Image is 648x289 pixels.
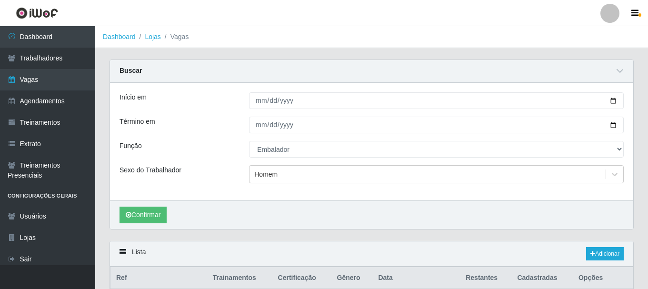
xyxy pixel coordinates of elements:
a: Dashboard [103,33,136,40]
a: Lojas [145,33,160,40]
div: Lista [110,241,633,267]
strong: Buscar [120,67,142,74]
label: Início em [120,92,147,102]
nav: breadcrumb [95,26,648,48]
input: 00/00/0000 [249,117,624,133]
input: 00/00/0000 [249,92,624,109]
label: Sexo do Trabalhador [120,165,181,175]
div: Homem [254,169,278,179]
a: Adicionar [586,247,624,260]
button: Confirmar [120,207,167,223]
label: Término em [120,117,155,127]
label: Função [120,141,142,151]
li: Vagas [161,32,189,42]
img: CoreUI Logo [16,7,58,19]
